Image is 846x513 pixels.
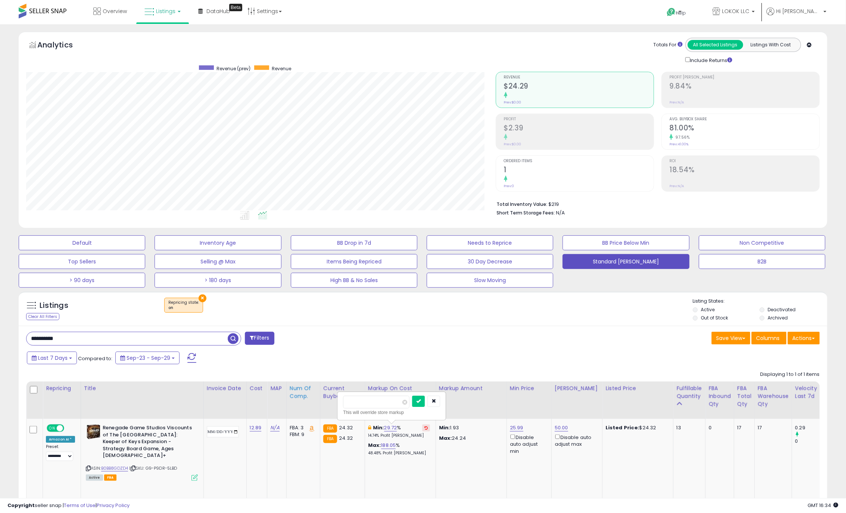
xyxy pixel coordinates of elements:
button: Top Sellers [19,254,145,269]
li: $219 [497,199,814,208]
label: Out of Stock [701,315,728,321]
div: Min Price [510,384,548,392]
span: 24.32 [339,424,353,431]
span: 2025-10-8 16:34 GMT [808,502,839,509]
h2: 18.54% [670,166,819,176]
p: 24.24 [439,435,501,442]
button: BB Price Below Min [563,235,689,250]
button: Sep-23 - Sep-29 [115,352,180,364]
div: Velocity Last 7d [795,384,822,400]
a: Terms of Use [64,502,96,509]
span: ROI [670,159,819,163]
button: Default [19,235,145,250]
div: Current Buybox Price [323,384,362,400]
strong: Min: [439,424,450,431]
a: 50.00 [555,424,568,432]
button: Needs to Reprice [427,235,553,250]
span: DataHub [206,7,230,15]
div: % [368,442,430,456]
span: Ordered Items [504,159,654,163]
button: Save View [712,332,750,344]
span: Columns [756,334,780,342]
h5: Listings [40,300,68,311]
div: 17 [758,424,786,431]
a: Help [661,2,701,24]
div: FBA: 3 [290,424,314,431]
small: FBA [323,424,337,433]
span: Overview [103,7,127,15]
span: LOKOK LLC [722,7,750,15]
p: 14.74% Profit [PERSON_NAME] [368,433,430,438]
div: [PERSON_NAME] [555,384,599,392]
a: Privacy Policy [97,502,130,509]
a: 25.99 [510,424,523,432]
div: Invoice Date [207,384,243,392]
div: Listed Price [606,384,670,392]
img: 51WGhcahm6L._SL40_.jpg [86,424,101,439]
a: 29.72 [384,424,397,432]
small: Prev: 41.00% [670,142,689,146]
button: High BB & No Sales [291,273,417,288]
button: Last 7 Days [27,352,77,364]
span: N/A [556,209,565,216]
p: 1.93 [439,424,501,431]
div: Disable auto adjust max [555,433,597,448]
small: Prev: $0.00 [504,100,522,105]
button: Items Being Repriced [291,254,417,269]
div: Amazon AI * [46,436,75,443]
div: FBA Warehouse Qty [758,384,789,408]
div: on [168,305,199,310]
span: Repricing state : [168,300,199,311]
span: FBA [104,475,117,481]
div: ASIN: [86,424,198,480]
span: Profit [PERSON_NAME] [670,75,819,80]
div: 13 [677,424,700,431]
small: Prev: 0 [504,184,514,188]
span: All listings currently available for purchase on Amazon [86,475,103,481]
span: Profit [504,117,654,121]
div: Repricing [46,384,78,392]
label: Active [701,306,715,313]
div: Preset: [46,444,75,461]
h5: Analytics [37,40,87,52]
h2: $2.39 [504,124,654,134]
h2: $24.29 [504,82,654,92]
span: Listings [156,7,175,15]
span: OFF [63,425,75,432]
div: 17 [737,424,749,431]
span: Help [676,10,686,16]
div: Fulfillable Quantity [677,384,702,400]
div: Tooltip anchor [229,4,242,11]
th: The percentage added to the cost of goods (COGS) that forms the calculator for Min & Max prices. [365,381,436,419]
b: Renegade Game Studios Viscounts of The [GEOGRAPHIC_DATA]: Keeper of Keys Expansion - Strategy Boa... [103,424,193,461]
button: Non Competitive [699,235,825,250]
div: FBM: 9 [290,431,314,438]
b: Listed Price: [606,424,640,431]
button: All Selected Listings [688,40,743,50]
div: This will override store markup [343,409,440,416]
div: Cost [250,384,264,392]
button: Columns [752,332,787,344]
i: This overrides the store level min markup for this listing [368,425,371,430]
a: Hi [PERSON_NAME] [767,7,827,24]
span: Revenue [504,75,654,80]
div: Disable auto adjust min [510,433,546,455]
div: Clear All Filters [26,313,59,320]
small: Prev: $0.00 [504,142,522,146]
span: Revenue (prev) [217,65,251,72]
h2: 9.84% [670,82,819,92]
p: 48.48% Profit [PERSON_NAME] [368,451,430,456]
small: Prev: N/A [670,100,684,105]
button: × [199,294,206,302]
button: BB Drop in 7d [291,235,417,250]
small: 97.56% [673,135,690,140]
span: Sep-23 - Sep-29 [127,354,170,362]
i: Revert to store-level Min Markup [424,426,428,430]
span: 24.32 [339,435,353,442]
div: FBA inbound Qty [709,384,731,408]
div: Markup on Cost [368,384,433,392]
button: B2B [699,254,825,269]
button: > 180 days [155,273,281,288]
div: 0.29 [795,424,825,431]
button: Actions [788,332,820,344]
